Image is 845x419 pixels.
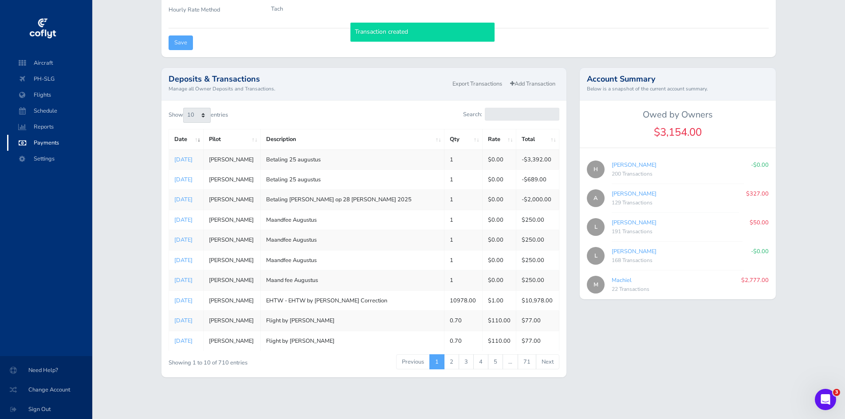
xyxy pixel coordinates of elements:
h5: Owed by Owners [580,110,775,120]
td: 1 [444,169,482,189]
span: L [587,218,605,236]
td: [PERSON_NAME] [204,149,261,169]
td: $250.00 [516,230,559,250]
span: Aircraft [16,55,83,71]
span: L [587,247,605,265]
a: 1 [429,354,444,369]
div: $3,154.00 [580,124,775,141]
p: -$0.00 [751,161,769,169]
td: Maandfee Augustus [260,230,444,250]
span: Payments [16,135,83,151]
p: $50.00 [750,218,769,227]
small: Below is a snapshot of the current account summary. [587,85,768,93]
td: $1.00 [483,290,516,310]
a: 71 [518,354,536,369]
td: Flight by [PERSON_NAME] [260,331,444,351]
a: [DATE] [174,216,193,224]
td: Maandfee Augustus [260,250,444,270]
td: Betaling 25 augustus [260,169,444,189]
small: Manage all Owner Deposits and Transactions. [169,85,448,93]
h2: Account Summary [587,75,768,83]
span: Schedule [16,103,83,119]
a: [PERSON_NAME] [612,161,656,169]
a: Machiel [612,276,632,284]
a: [DATE] [174,276,193,284]
p: $2,777.00 [741,276,769,285]
a: 5 [488,354,503,369]
td: [PERSON_NAME] [204,290,261,310]
td: 0.70 [444,331,482,351]
td: 1 [444,210,482,230]
iframe: Intercom live chat [815,389,836,410]
td: $110.00 [483,311,516,331]
input: Search: [485,108,559,121]
td: Flight by [PERSON_NAME] [260,311,444,331]
div: 22 Transactions [612,285,734,294]
td: Maand fee Augustus [260,270,444,290]
label: Show entries [169,108,228,123]
input: Save [169,35,193,50]
td: [PERSON_NAME] [204,331,261,351]
td: EHTW - EHTW by [PERSON_NAME] Correction [260,290,444,310]
span: Reports [16,119,83,135]
a: [DATE] [174,176,193,184]
th: Date: activate to sort column ascending [169,129,204,149]
a: 3 [459,354,474,369]
td: 1 [444,270,482,290]
a: [DATE] [174,236,193,244]
th: Qty: activate to sort column ascending [444,129,482,149]
a: [DATE] [174,317,193,325]
td: $0.00 [483,270,516,290]
p: Tach [271,4,283,13]
p: -$0.00 [751,247,769,256]
td: $77.00 [516,331,559,351]
td: 0.70 [444,311,482,331]
p: $327.00 [746,189,769,198]
td: $0.00 [483,149,516,169]
td: $250.00 [516,210,559,230]
span: Sign Out [11,401,82,417]
td: 1 [444,230,482,250]
a: [PERSON_NAME] [612,247,656,255]
td: Betaling 25 augustus [260,149,444,169]
td: $10,978.00 [516,290,559,310]
div: Showing 1 to 10 of 710 entries [169,353,325,367]
a: [DATE] [174,156,193,164]
td: -$2,000.00 [516,190,559,210]
td: $110.00 [483,331,516,351]
select: Showentries [183,108,211,123]
td: [PERSON_NAME] [204,230,261,250]
td: $0.00 [483,230,516,250]
td: [PERSON_NAME] [204,169,261,189]
th: Total: activate to sort column ascending [516,129,559,149]
td: [PERSON_NAME] [204,250,261,270]
td: $0.00 [483,190,516,210]
td: Maandfee Augustus [260,210,444,230]
span: A [587,189,605,207]
h2: Deposits & Transactions [169,75,448,83]
span: M [587,276,605,294]
td: $0.00 [483,210,516,230]
span: Need Help? [11,362,82,378]
a: [DATE] [174,196,193,204]
span: Change Account [11,382,82,398]
td: $250.00 [516,250,559,270]
th: Pilot: activate to sort column ascending [204,129,261,149]
span: 3 [833,389,840,396]
td: [PERSON_NAME] [204,311,261,331]
td: -$689.00 [516,169,559,189]
a: [DATE] [174,297,193,305]
span: Settings [16,151,83,167]
td: -$3,392.00 [516,149,559,169]
a: Add Transaction [506,78,559,90]
td: 1 [444,190,482,210]
td: $77.00 [516,311,559,331]
a: 4 [473,354,488,369]
label: Hourly Rate Method [162,3,264,20]
a: [DATE] [174,256,193,264]
a: [PERSON_NAME] [612,190,656,198]
a: [DATE] [174,337,193,345]
td: Betaling [PERSON_NAME] op 28 [PERSON_NAME] 2025 [260,190,444,210]
td: 1 [444,149,482,169]
span: PH-SLG [16,71,83,87]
